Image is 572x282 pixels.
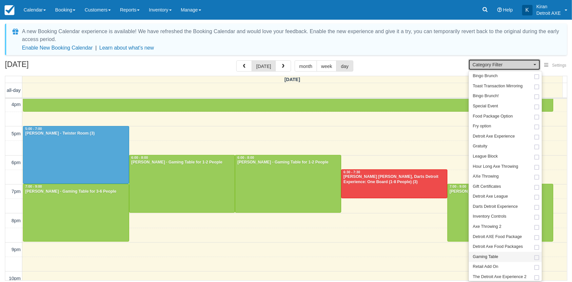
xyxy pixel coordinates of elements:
[473,194,508,200] span: Detroit Axe League
[343,174,445,185] div: [PERSON_NAME] [PERSON_NAME], Darts Detroit Experience: One Board (1-8 People) (3)
[336,60,353,72] button: day
[503,7,513,12] span: Help
[11,160,21,165] span: 6pm
[131,160,233,165] div: [PERSON_NAME] - Gaming Table for 1-2 People
[295,60,317,72] button: month
[473,103,498,109] span: Special Event
[11,247,21,252] span: 9pm
[11,189,21,194] span: 7pm
[473,234,522,240] span: Detroit AXE Food Package
[131,156,148,160] span: 6:00 - 8:00
[237,156,254,160] span: 6:00 - 8:00
[25,189,127,194] div: [PERSON_NAME] - Gaming Table for 3-6 People
[341,169,447,198] a: 6:30 - 7:30[PERSON_NAME] [PERSON_NAME], Darts Detroit Experience: One Board (1-8 People) (3)
[449,189,552,194] div: [PERSON_NAME] - Gaming Table for 1-2 People
[473,244,523,250] span: Detroit Axe Food Packages
[25,131,127,136] div: [PERSON_NAME] - Twister Room (3)
[95,45,97,51] span: |
[473,73,498,79] span: Bingo Brunch
[473,184,501,190] span: Gift Certificates
[473,154,498,160] span: League Block
[552,63,566,68] span: Settings
[5,5,14,15] img: checkfront-main-nav-mini-logo.png
[22,45,93,51] button: Enable New Booking Calendar
[285,77,300,82] span: [DATE]
[99,45,154,51] a: Learn about what's new
[22,28,559,43] div: A new Booking Calendar experience is available! We have refreshed the Booking Calendar and would ...
[23,126,129,184] a: 5:00 - 7:00[PERSON_NAME] - Twister Room (3)
[473,224,501,230] span: Axe Throwing 2
[450,185,466,188] span: 7:00 - 9:00
[473,174,499,180] span: AXe Throwing
[235,155,341,213] a: 6:00 - 8:00[PERSON_NAME] - Gaming Table for 1-2 People
[473,214,506,220] span: Inventory Controls
[5,60,88,73] h2: [DATE]
[473,143,487,149] span: Gratuity
[473,134,515,140] span: Detroit Axe Experience
[473,114,513,119] span: Food Package Option
[473,83,523,89] span: Toast Transaction Mirroring
[237,160,339,165] div: [PERSON_NAME] - Gaming Table for 1-2 People
[473,204,518,210] span: Darts Detroit Experience
[11,102,21,107] span: 4pm
[537,10,561,16] p: Detroit AXE
[473,61,532,68] span: Category Filter
[9,276,21,281] span: 10pm
[473,264,498,270] span: Retail Add On
[25,127,42,131] span: 5:00 - 7:00
[473,123,491,129] span: Fry option
[317,60,337,72] button: week
[473,254,498,260] span: Gaming Table
[23,184,129,242] a: 7:00 - 9:00[PERSON_NAME] - Gaming Table for 3-6 People
[522,5,533,15] div: K
[541,61,570,70] button: Settings
[473,274,526,280] span: The Detroit Axe Experience 2
[473,93,499,99] span: Bingo Brunch!
[129,155,235,213] a: 6:00 - 8:00[PERSON_NAME] - Gaming Table for 1-2 People
[7,88,21,93] span: all-day
[497,8,502,12] i: Help
[252,60,276,72] button: [DATE]
[537,3,561,10] p: Kiran
[11,131,21,136] span: 5pm
[344,170,360,174] span: 6:30 - 7:30
[468,59,541,70] button: Category Filter
[447,184,554,242] a: 7:00 - 9:00[PERSON_NAME] - Gaming Table for 1-2 People
[25,185,42,188] span: 7:00 - 9:00
[11,218,21,223] span: 8pm
[473,164,518,170] span: Hour Long Axe Throwing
